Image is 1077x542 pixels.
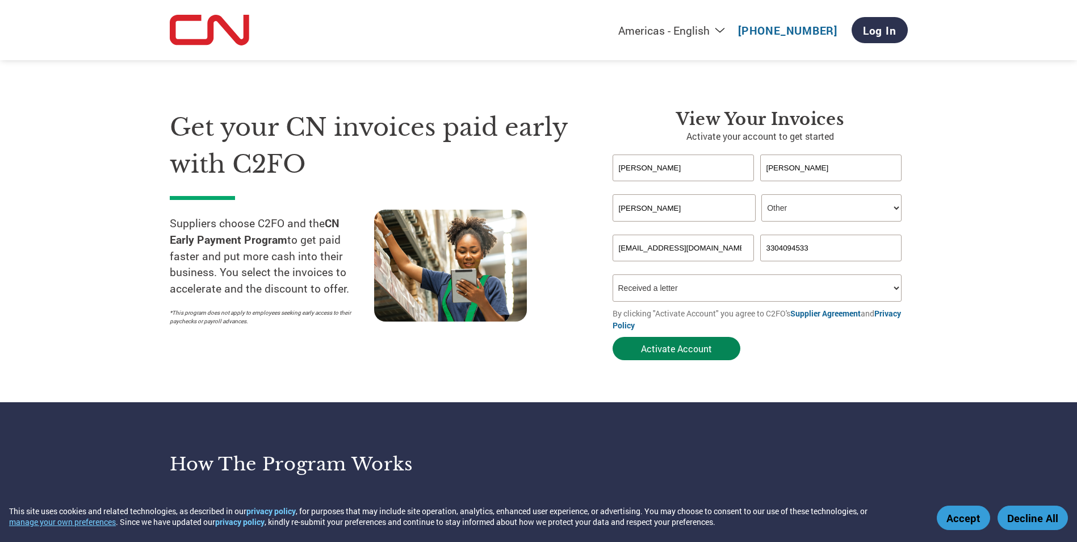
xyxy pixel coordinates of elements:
[246,506,296,516] a: privacy policy
[613,223,902,230] div: Invalid company name or company name is too long
[738,23,837,37] a: [PHONE_NUMBER]
[613,130,908,143] p: Activate your account to get started
[613,235,755,261] input: Invalid Email format
[613,262,755,270] div: Inavlid Email Address
[170,216,340,247] strong: CN Early Payment Program
[613,307,908,331] p: By clicking "Activate Account" you agree to C2FO's and
[215,516,265,527] a: privacy policy
[170,308,363,326] p: *This program does not apply to employees seeking early access to their paychecks or payroll adva...
[998,506,1068,530] button: Decline All
[760,182,902,190] div: Invalid last name or last name is too long
[761,194,902,222] select: Title/Role
[937,506,990,530] button: Accept
[170,109,579,182] h1: Get your CN invoices paid early with C2FO
[760,235,902,261] input: Phone*
[613,194,756,222] input: Your company name*
[170,215,374,297] p: Suppliers choose C2FO and the to get paid faster and put more cash into their business. You selec...
[852,17,908,43] a: Log In
[613,155,755,181] input: First Name*
[760,155,902,181] input: Last Name*
[374,210,527,322] img: supply chain worker
[9,516,116,527] button: manage your own preferences
[170,453,525,476] h3: How the program works
[170,15,250,46] img: CN
[613,308,901,331] a: Privacy Policy
[760,262,902,270] div: Inavlid Phone Number
[613,109,908,130] h3: View Your Invoices
[790,308,861,319] a: Supplier Agreement
[613,182,755,190] div: Invalid first name or first name is too long
[9,506,920,527] div: This site uses cookies and related technologies, as described in our , for purposes that may incl...
[613,337,740,360] button: Activate Account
